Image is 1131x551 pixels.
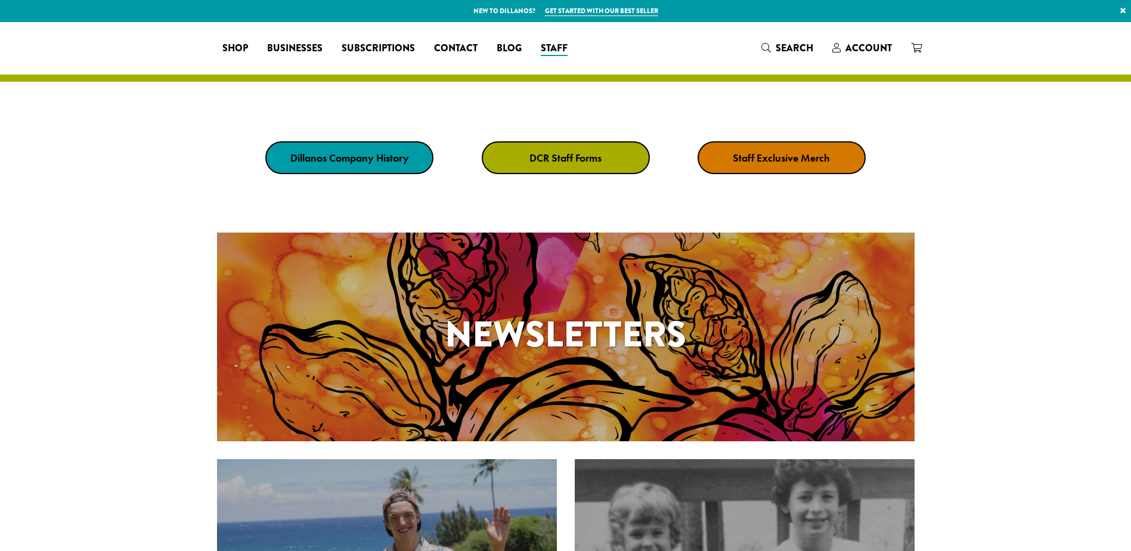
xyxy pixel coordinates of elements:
span: Businesses [267,41,323,56]
a: Staff [531,39,577,58]
span: Search [776,41,813,55]
a: Newsletters [217,233,915,441]
a: DCR Staff Forms [482,141,650,174]
span: Contact [434,41,478,56]
span: Account [845,41,892,55]
h1: Newsletters [217,308,915,361]
span: Shop [222,41,248,56]
a: Dillanos Company History [265,141,433,174]
a: Shop [213,39,258,58]
strong: Staff Exclusive Merch [733,151,830,165]
span: Blog [497,41,522,56]
strong: DCR Staff Forms [529,151,602,165]
strong: Dillanos Company History [290,151,409,165]
a: Get started with our best seller [545,6,658,16]
a: Staff Exclusive Merch [698,141,866,174]
span: Staff [541,41,568,56]
a: Search [752,38,823,58]
span: Subscriptions [342,41,415,56]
